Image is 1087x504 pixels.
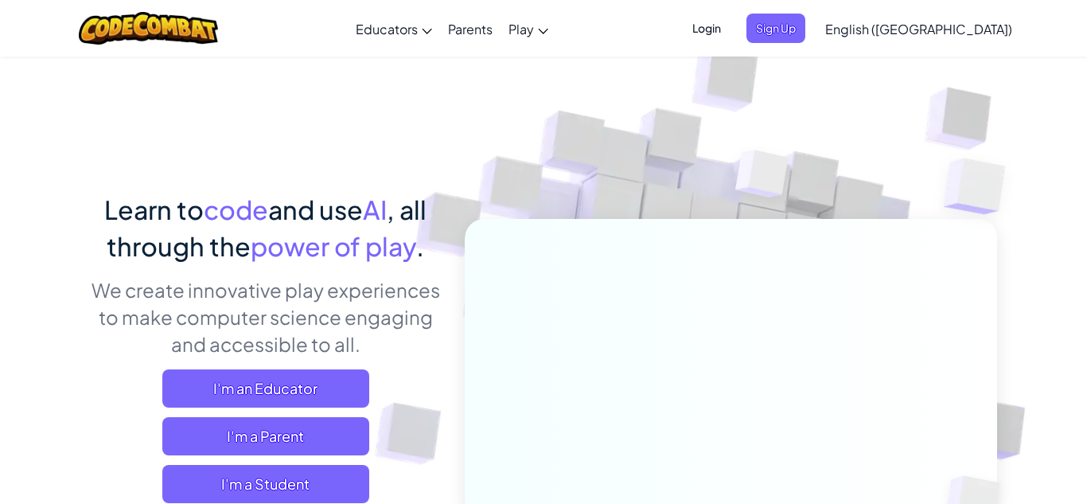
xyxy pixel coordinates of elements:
[162,465,369,503] button: I'm a Student
[90,276,441,357] p: We create innovative play experiences to make computer science engaging and accessible to all.
[817,7,1020,50] a: English ([GEOGRAPHIC_DATA])
[706,119,820,237] img: Overlap cubes
[348,7,440,50] a: Educators
[356,21,418,37] span: Educators
[683,14,731,43] button: Login
[363,193,387,225] span: AI
[162,369,369,408] a: I'm an Educator
[268,193,363,225] span: and use
[416,230,424,262] span: .
[251,230,416,262] span: power of play
[440,7,501,50] a: Parents
[162,417,369,455] a: I'm a Parent
[912,119,1050,254] img: Overlap cubes
[204,193,268,225] span: code
[501,7,556,50] a: Play
[104,193,204,225] span: Learn to
[79,12,218,45] img: CodeCombat logo
[825,21,1012,37] span: English ([GEOGRAPHIC_DATA])
[508,21,534,37] span: Play
[746,14,805,43] button: Sign Up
